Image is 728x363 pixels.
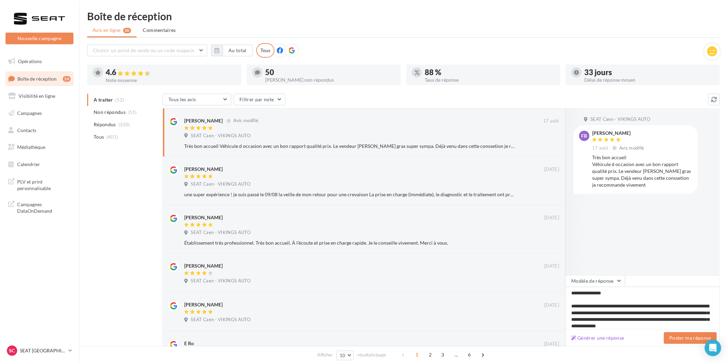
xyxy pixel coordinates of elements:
[340,353,345,358] span: 10
[17,200,71,214] span: Campagnes DataOnDemand
[184,262,223,269] div: [PERSON_NAME]
[582,132,587,139] span: FB
[4,157,75,172] a: Calendrier
[184,117,223,124] div: [PERSON_NAME]
[5,33,73,44] button: Nouvelle campagne
[63,76,71,82] div: 50
[357,352,386,358] span: résultats/page
[223,45,253,56] button: Au total
[565,275,625,287] button: Modèle de réponse
[87,45,207,56] button: Choisir un point de vente ou un code magasin
[584,78,714,82] div: Délai de réponse moyen
[4,140,75,154] a: Médiathèque
[191,317,250,323] span: SEAT Caen - VIKINGS AUTO
[592,131,646,136] div: [PERSON_NAME]
[4,197,75,217] a: Campagnes DataOnDemand
[9,347,15,354] span: SC
[4,54,75,69] a: Opérations
[234,94,285,105] button: Filtrer par note
[543,118,559,124] span: 17 août
[211,45,253,56] button: Au total
[118,122,130,127] span: (350)
[163,94,231,105] button: Tous les avis
[4,71,75,86] a: Boîte de réception50
[17,127,36,133] span: Contacts
[94,133,104,140] span: Tous
[17,161,40,167] span: Calendrier
[184,301,223,308] div: [PERSON_NAME]
[233,118,258,124] span: Avis modifié
[4,106,75,120] a: Campagnes
[17,110,42,116] span: Campagnes
[184,191,515,198] div: une super expérience ! je suis passé le 09/08 la veille de mon retour pour une crevaison La prise...
[191,230,250,236] span: SEAT Caen - VIKINGS AUTO
[411,349,422,360] span: 1
[94,109,126,116] span: Non répondus
[705,340,721,356] div: Open Intercom Messenger
[450,349,461,360] span: ...
[191,181,250,187] span: SEAT Caen - VIKINGS AUTO
[337,351,354,360] button: 10
[592,154,692,188] div: Très bon accueil Véhicule d occasion avec un bon rapport qualité prix. Le vendeur [PERSON_NAME] g...
[128,109,137,115] span: (51)
[143,27,176,34] span: Commentaires
[107,134,118,140] span: (401)
[184,239,515,246] div: Établissement très professionnel. Très bon accueil. À l'écoute et prise en charge rapide. Je le c...
[544,341,559,347] span: [DATE]
[191,133,250,139] span: SEAT Caen - VIKINGS AUTO
[168,96,196,102] span: Tous les avis
[184,214,223,221] div: [PERSON_NAME]
[191,278,250,284] span: SEAT Caen - VIKINGS AUTO
[17,144,45,150] span: Médiathèque
[425,78,555,82] div: Taux de réponse
[592,145,608,151] span: 17 août
[265,78,395,82] div: [PERSON_NAME] non répondus
[664,332,717,344] button: Poster ma réponse
[17,75,57,81] span: Boîte de réception
[425,69,555,76] div: 88 %
[464,349,475,360] span: 6
[18,58,42,64] span: Opérations
[184,166,223,173] div: [PERSON_NAME]
[17,177,71,192] span: PLV et print personnalisable
[4,174,75,195] a: PLV et print personnalisable
[544,166,559,173] span: [DATE]
[265,69,395,76] div: 50
[184,143,515,150] div: Très bon accueil Véhicule d occasion avec un bon rapport qualité prix. Le vendeur [PERSON_NAME] g...
[106,69,236,77] div: 4.6
[87,11,720,21] div: Boîte de réception
[19,93,55,99] span: Visibilité en ligne
[20,347,66,354] p: SEAT [GEOGRAPHIC_DATA]
[106,78,236,83] div: Note moyenne
[590,116,650,122] span: SEAT Caen - VIKINGS AUTO
[619,145,644,151] span: Avis modifié
[4,123,75,138] a: Contacts
[544,302,559,308] span: [DATE]
[5,344,73,357] a: SC SEAT [GEOGRAPHIC_DATA]
[544,215,559,221] span: [DATE]
[437,349,448,360] span: 3
[317,352,333,358] span: Afficher
[584,69,714,76] div: 33 jours
[94,121,116,128] span: Répondus
[568,334,627,342] button: Générer une réponse
[184,340,194,347] div: E Ro
[425,349,436,360] span: 2
[4,89,75,103] a: Visibilité en ligne
[93,47,195,53] span: Choisir un point de vente ou un code magasin
[544,263,559,269] span: [DATE]
[256,43,274,58] div: Tous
